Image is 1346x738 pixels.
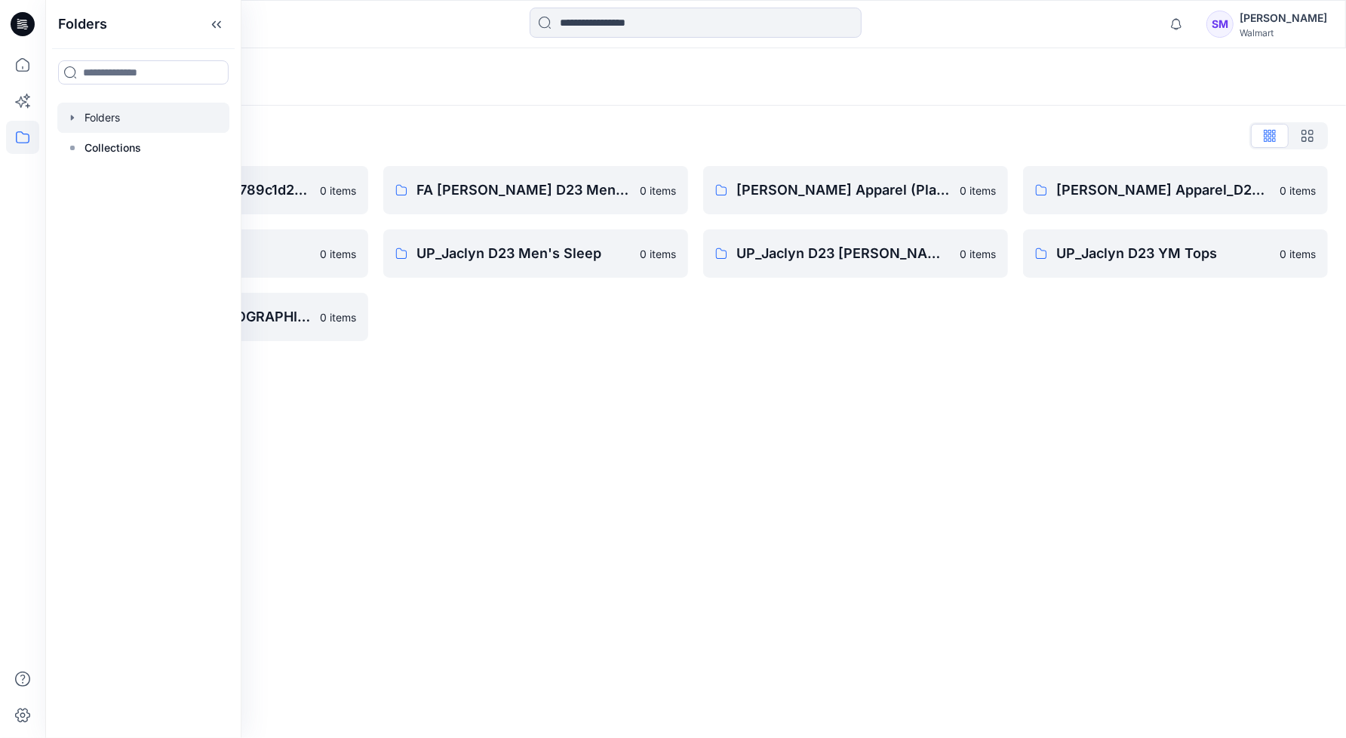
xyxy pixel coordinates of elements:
p: 0 items [640,183,676,198]
div: Walmart [1240,27,1327,38]
p: 0 items [320,246,356,262]
p: 0 items [960,246,996,262]
a: [PERSON_NAME] Apparel (Planet Gold)_D23_Sleep0 items [703,166,1008,214]
div: SM [1206,11,1234,38]
p: 0 items [320,183,356,198]
a: UP_Jaclyn D23 [PERSON_NAME]0 items [703,229,1008,278]
p: UP_Jaclyn D23 Men's Sleep [416,243,631,264]
p: 0 items [960,183,996,198]
div: [PERSON_NAME] [1240,9,1327,27]
p: UP_Jaclyn D23 [PERSON_NAME] [736,243,951,264]
p: [PERSON_NAME] Apparel (Planet Gold)_D23_Sleep [736,180,951,201]
a: FA [PERSON_NAME] D23 Men's Wovens0 items [383,166,688,214]
a: UP_Jaclyn D23 Men's Sleep0 items [383,229,688,278]
p: UP_Jaclyn D23 YM Tops [1056,243,1271,264]
a: [PERSON_NAME] Apparel_D29_[DEMOGRAPHIC_DATA] Sleep0 items [1023,166,1328,214]
p: Collections [85,139,141,157]
a: UP_Jaclyn D23 YM Tops0 items [1023,229,1328,278]
p: FA [PERSON_NAME] D23 Men's Wovens [416,180,631,201]
p: [PERSON_NAME] Apparel_D29_[DEMOGRAPHIC_DATA] Sleep [1056,180,1271,201]
p: 0 items [1280,246,1316,262]
p: 0 items [320,309,356,325]
p: 0 items [1280,183,1316,198]
p: 0 items [640,246,676,262]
